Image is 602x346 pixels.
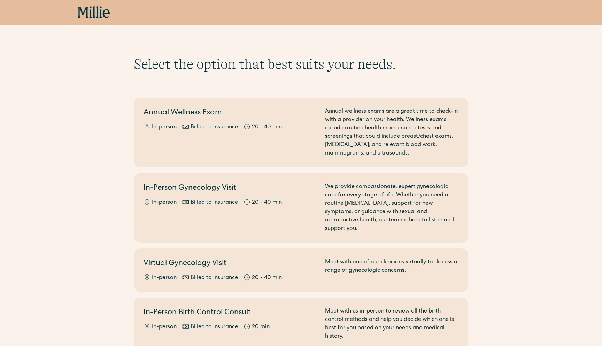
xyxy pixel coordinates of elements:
[152,323,177,331] div: In-person
[134,173,468,243] a: In-Person Gynecology VisitIn-personBilled to insurance20 - 40 minWe provide compassionate, expert...
[252,274,282,282] div: 20 - 40 min
[144,107,317,119] h2: Annual Wellness Exam
[325,183,458,233] div: We provide compassionate, expert gynecologic care for every stage of life. Whether you need a rou...
[252,123,282,131] div: 20 - 40 min
[191,323,238,331] div: Billed to insurance
[134,98,468,167] a: Annual Wellness ExamIn-personBilled to insurance20 - 40 minAnnual wellness exams are a great time...
[252,198,282,207] div: 20 - 40 min
[144,307,317,319] h2: In-Person Birth Control Consult
[191,274,238,282] div: Billed to insurance
[325,258,458,282] div: Meet with one of our clinicians virtually to discuss a range of gynecologic concerns.
[144,258,317,270] h2: Virtual Gynecology Visit
[191,123,238,131] div: Billed to insurance
[152,198,177,207] div: In-person
[144,183,317,194] h2: In-Person Gynecology Visit
[152,123,177,131] div: In-person
[134,56,468,73] h1: Select the option that best suits your needs.
[252,323,270,331] div: 20 min
[325,107,458,158] div: Annual wellness exams are a great time to check-in with a provider on your health. Wellness exams...
[191,198,238,207] div: Billed to insurance
[152,274,177,282] div: In-person
[134,248,468,292] a: Virtual Gynecology VisitIn-personBilled to insurance20 - 40 minMeet with one of our clinicians vi...
[325,307,458,341] div: Meet with us in-person to review all the birth control methods and help you decide which one is b...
